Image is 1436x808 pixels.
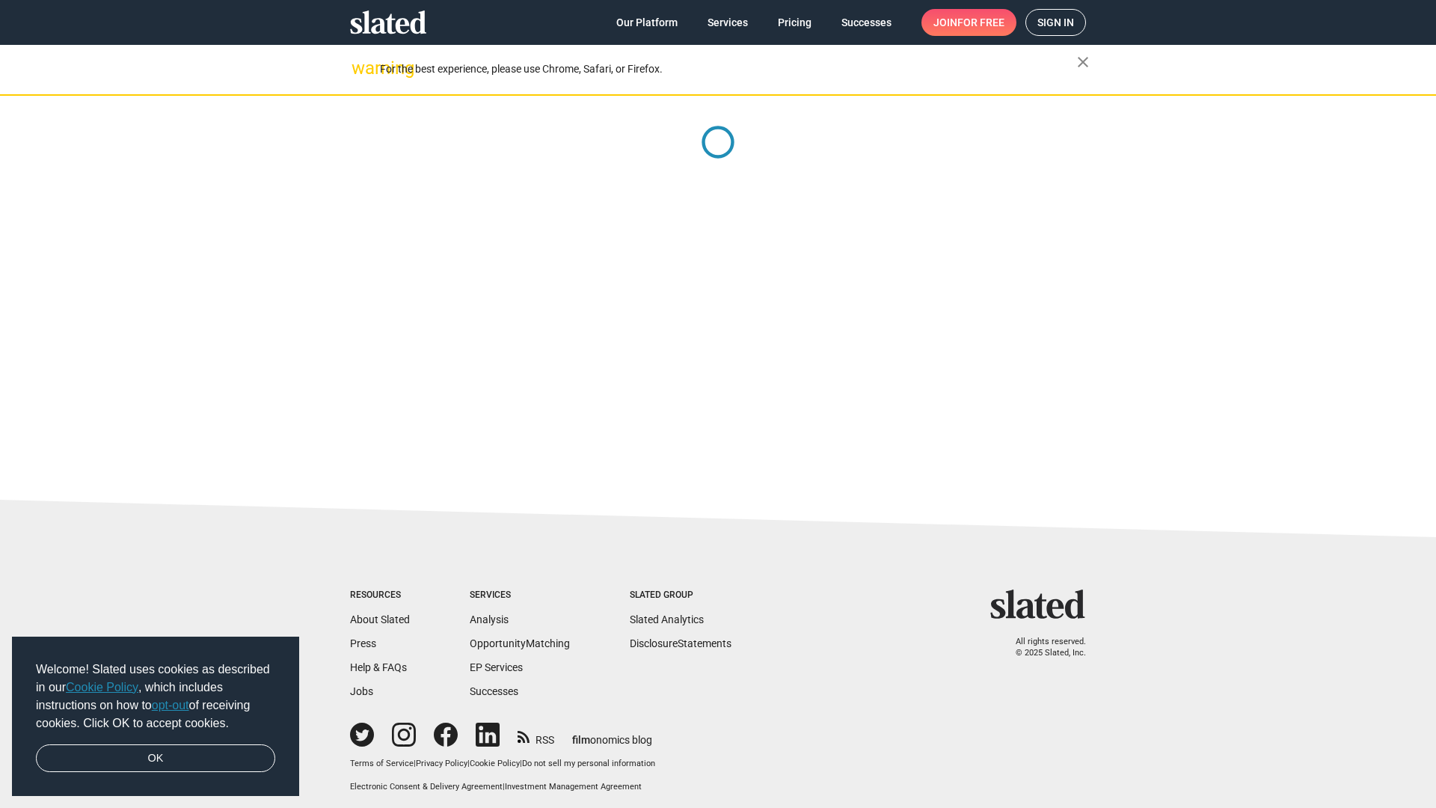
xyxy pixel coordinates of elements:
[1037,10,1074,35] span: Sign in
[380,59,1077,79] div: For the best experience, please use Chrome, Safari, or Firefox.
[350,782,503,792] a: Electronic Consent & Delivery Agreement
[152,699,189,711] a: opt-out
[1074,53,1092,71] mat-icon: close
[630,613,704,625] a: Slated Analytics
[470,613,509,625] a: Analysis
[470,637,570,649] a: OpportunityMatching
[467,759,470,768] span: |
[505,782,642,792] a: Investment Management Agreement
[841,9,892,36] span: Successes
[350,590,410,602] div: Resources
[36,661,275,732] span: Welcome! Slated uses cookies as described in our , which includes instructions on how to of recei...
[416,759,467,768] a: Privacy Policy
[350,613,410,625] a: About Slated
[630,590,731,602] div: Slated Group
[470,685,518,697] a: Successes
[470,661,523,673] a: EP Services
[352,59,369,77] mat-icon: warning
[708,9,748,36] span: Services
[829,9,903,36] a: Successes
[696,9,760,36] a: Services
[470,590,570,602] div: Services
[766,9,823,36] a: Pricing
[1025,9,1086,36] a: Sign in
[933,9,1004,36] span: Join
[36,744,275,773] a: dismiss cookie message
[503,782,505,792] span: |
[12,637,299,797] div: cookieconsent
[630,637,731,649] a: DisclosureStatements
[520,759,522,768] span: |
[604,9,690,36] a: Our Platform
[522,759,655,770] button: Do not sell my personal information
[518,724,554,747] a: RSS
[616,9,678,36] span: Our Platform
[350,685,373,697] a: Jobs
[470,759,520,768] a: Cookie Policy
[414,759,416,768] span: |
[350,759,414,768] a: Terms of Service
[921,9,1016,36] a: Joinfor free
[1000,637,1086,658] p: All rights reserved. © 2025 Slated, Inc.
[572,734,590,746] span: film
[778,9,811,36] span: Pricing
[572,721,652,747] a: filmonomics blog
[350,637,376,649] a: Press
[350,661,407,673] a: Help & FAQs
[66,681,138,694] a: Cookie Policy
[957,9,1004,36] span: for free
